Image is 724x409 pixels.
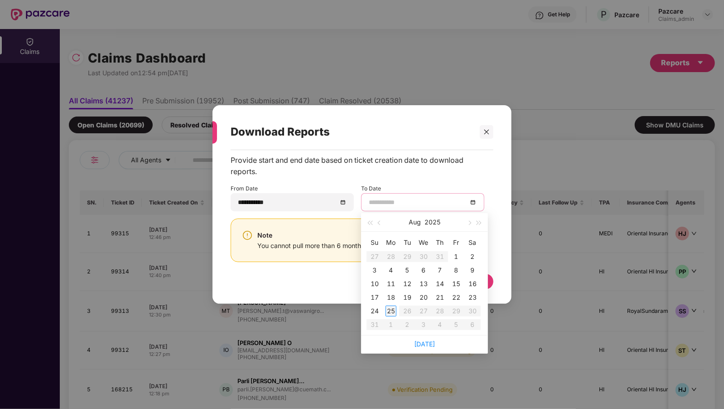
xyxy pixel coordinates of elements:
td: 2025-08-17 [367,291,383,304]
th: Su [367,235,383,250]
div: 24 [369,306,380,316]
div: You cannot pull more than 6 months of data at a time. [257,241,417,251]
button: Aug [409,213,421,231]
div: 23 [467,292,478,303]
div: 15 [451,278,462,289]
td: 2025-08-05 [399,263,415,277]
th: Mo [383,235,399,250]
div: Provide start and end date based on ticket creation date to download reports. [231,155,484,177]
div: 6 [418,265,429,276]
td: 2025-08-02 [464,250,481,263]
td: 2025-08-22 [448,291,464,304]
img: svg+xml;base64,PHN2ZyBpZD0iV2FybmluZ18tXzI0eDI0IiBkYXRhLW5hbWU9Ildhcm5pbmcgLSAyNHgyNCIgeG1sbnM9Im... [242,230,253,241]
td: 2025-08-07 [432,263,448,277]
td: 2025-08-08 [448,263,464,277]
td: 2025-08-04 [383,263,399,277]
td: 2025-08-09 [464,263,481,277]
div: 13 [418,278,429,289]
td: 2025-08-11 [383,277,399,291]
div: 22 [451,292,462,303]
th: We [415,235,432,250]
td: 2025-08-20 [415,291,432,304]
div: 19 [402,292,413,303]
div: 17 [369,292,380,303]
div: 2 [467,251,478,262]
div: 10 [369,278,380,289]
div: 20 [418,292,429,303]
td: 2025-08-01 [448,250,464,263]
div: 16 [467,278,478,289]
th: Fr [448,235,464,250]
td: 2025-08-18 [383,291,399,304]
td: 2025-08-16 [464,277,481,291]
td: 2025-08-14 [432,277,448,291]
th: Tu [399,235,415,250]
td: 2025-08-21 [432,291,448,304]
div: 14 [434,278,445,289]
td: 2025-08-10 [367,277,383,291]
td: 2025-08-25 [383,304,399,318]
div: 21 [434,292,445,303]
div: From Date [231,185,354,211]
td: 2025-08-06 [415,263,432,277]
td: 2025-08-13 [415,277,432,291]
th: Th [432,235,448,250]
td: 2025-08-19 [399,291,415,304]
div: 12 [402,278,413,289]
div: 1 [451,251,462,262]
div: 7 [434,265,445,276]
div: 8 [451,265,462,276]
div: 5 [402,265,413,276]
td: 2025-08-24 [367,304,383,318]
td: 2025-08-03 [367,263,383,277]
td: 2025-08-12 [399,277,415,291]
div: 9 [467,265,478,276]
div: To Date [361,185,484,211]
div: 3 [369,265,380,276]
a: [DATE] [414,340,435,348]
div: 11 [386,278,396,289]
td: 2025-08-15 [448,277,464,291]
div: Download Reports [231,114,472,150]
div: 18 [386,292,396,303]
span: close [483,129,490,135]
td: 2025-08-23 [464,291,481,304]
div: 25 [386,306,396,316]
div: Note [257,230,417,241]
div: 4 [386,265,396,276]
button: 2025 [425,213,440,231]
th: Sa [464,235,481,250]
